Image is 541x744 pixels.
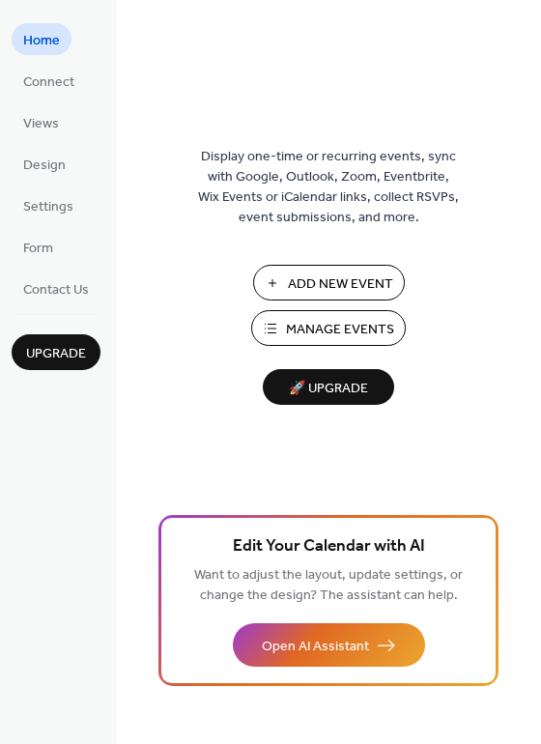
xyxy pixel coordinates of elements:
[194,562,463,609] span: Want to adjust the layout, update settings, or change the design? The assistant can help.
[274,376,383,402] span: 🚀 Upgrade
[262,637,369,657] span: Open AI Assistant
[12,106,71,138] a: Views
[23,197,73,217] span: Settings
[233,623,425,667] button: Open AI Assistant
[23,156,66,176] span: Design
[251,310,406,346] button: Manage Events
[12,23,71,55] a: Home
[12,334,100,370] button: Upgrade
[23,239,53,259] span: Form
[12,148,77,180] a: Design
[12,189,85,221] a: Settings
[12,65,86,97] a: Connect
[286,320,394,340] span: Manage Events
[263,369,394,405] button: 🚀 Upgrade
[12,231,65,263] a: Form
[26,344,86,364] span: Upgrade
[253,265,405,300] button: Add New Event
[198,147,459,228] span: Display one-time or recurring events, sync with Google, Outlook, Zoom, Eventbrite, Wix Events or ...
[23,280,89,300] span: Contact Us
[23,114,59,134] span: Views
[12,272,100,304] a: Contact Us
[233,533,425,560] span: Edit Your Calendar with AI
[23,31,60,51] span: Home
[288,274,393,295] span: Add New Event
[23,72,74,93] span: Connect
